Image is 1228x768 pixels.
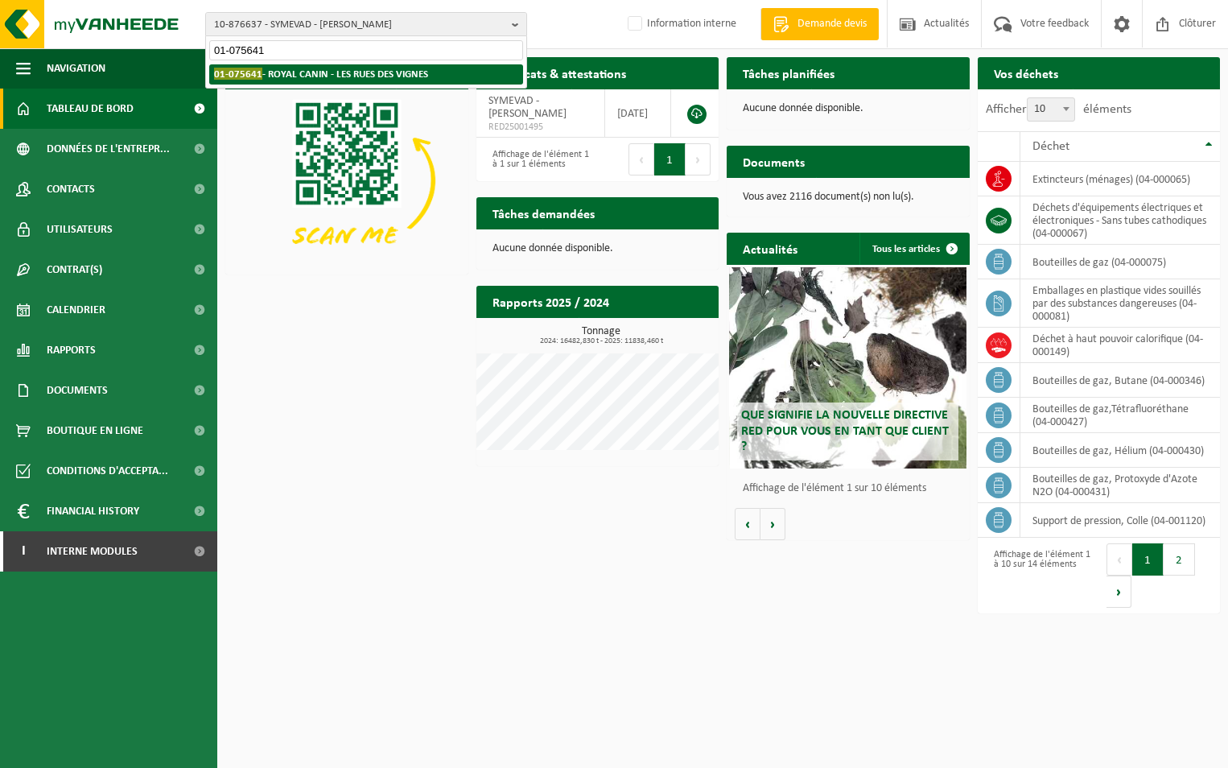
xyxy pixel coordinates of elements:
span: 2024: 16482,830 t - 2025: 11838,460 t [484,337,719,345]
span: SYMEVAD - [PERSON_NAME] [488,95,567,120]
p: Aucune donnée disponible. [492,243,703,254]
img: Download de VHEPlus App [225,89,468,271]
span: 10-876637 - SYMEVAD - [PERSON_NAME] [214,13,505,37]
td: emballages en plastique vides souillés par des substances dangereuses (04-000081) [1020,279,1221,328]
label: Information interne [624,12,736,36]
span: Données de l'entrepr... [47,129,170,169]
td: bouteilles de gaz, Butane (04-000346) [1020,363,1221,398]
span: Rapports [47,330,96,370]
a: Demande devis [760,8,879,40]
td: bouteilles de gaz, Protoxyde d'Azote N2O (04-000431) [1020,468,1221,503]
h2: Documents [727,146,821,177]
span: Interne modules [47,531,138,572]
div: Affichage de l'élément 1 à 1 sur 1 éléments [484,142,590,177]
button: 10-876637 - SYMEVAD - [PERSON_NAME] [205,12,527,36]
h2: Tâches planifiées [727,57,851,89]
button: 2 [1164,543,1195,576]
button: 1 [1132,543,1164,576]
span: RED25001495 [488,121,592,134]
button: Previous [1106,543,1132,576]
button: Previous [628,143,654,175]
a: Que signifie la nouvelle directive RED pour vous en tant que client ? [729,267,966,469]
td: [DATE] [605,89,671,138]
span: 10 [1027,97,1075,122]
span: Navigation [47,48,105,89]
span: 01-075641 [214,68,262,80]
p: Affichage de l'élément 1 sur 10 éléments [743,483,962,494]
td: déchet à haut pouvoir calorifique (04-000149) [1020,328,1221,363]
h2: Rapports 2025 / 2024 [476,286,625,317]
span: Utilisateurs [47,209,113,250]
a: Consulter les rapports [579,317,717,349]
button: Next [686,143,711,175]
h2: Actualités [727,233,814,264]
a: Tous les articles [859,233,968,265]
td: bouteilles de gaz,Tétrafluoréthane (04-000427) [1020,398,1221,433]
h2: Certificats & attestations [476,57,642,89]
span: Que signifie la nouvelle directive RED pour vous en tant que client ? [741,409,949,452]
span: Déchet [1032,140,1069,153]
span: Contrat(s) [47,250,102,290]
span: Documents [47,370,108,411]
h2: Tâches demandées [476,197,611,229]
button: 1 [654,143,686,175]
span: Tableau de bord [47,89,134,129]
span: Financial History [47,491,139,531]
label: Afficher éléments [986,103,1131,116]
p: Aucune donnée disponible. [743,103,954,114]
p: Vous avez 2116 document(s) non lu(s). [743,192,954,203]
button: Next [1106,576,1131,608]
span: Calendrier [47,290,105,330]
h3: Tonnage [484,326,719,345]
button: Vorige [735,508,760,540]
span: I [16,531,31,572]
h2: Vos déchets [978,57,1074,89]
span: Conditions d'accepta... [47,451,168,491]
td: extincteurs (ménages) (04-000065) [1020,162,1221,196]
strong: - ROYAL CANIN - LES RUES DES VIGNES [214,68,428,80]
div: Affichage de l'élément 1 à 10 sur 14 éléments [986,542,1091,609]
td: déchets d'équipements électriques et électroniques - Sans tubes cathodiques (04-000067) [1020,196,1221,245]
input: Chercher des succursales liées [209,40,523,60]
button: Volgende [760,508,785,540]
span: 10 [1028,98,1074,121]
span: Demande devis [793,16,871,32]
td: support de pression, Colle (04-001120) [1020,503,1221,538]
td: bouteilles de gaz (04-000075) [1020,245,1221,279]
span: Boutique en ligne [47,411,143,451]
span: Contacts [47,169,95,209]
td: bouteilles de gaz, Hélium (04-000430) [1020,433,1221,468]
